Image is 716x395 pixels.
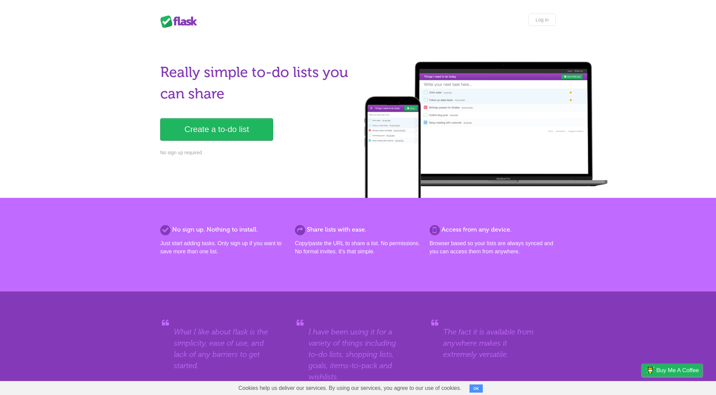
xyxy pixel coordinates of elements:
span: Cookies help us deliver our services. By using our services, you agree to our use of cookies. [232,381,468,395]
a: Log in [528,14,556,26]
a: Buy me a coffee [642,364,702,377]
div: Flask Lists [160,15,201,28]
h2: Access from any device. [430,225,556,234]
blockquote: The fact it is available from anywhere makes it extremely versatile. [443,326,542,360]
h2: Share lists with ease. [295,225,421,234]
p: Just start adding tasks. Only sign up if you want to save more than one list. [160,239,286,256]
blockquote: What I like about flask is the simplicity, ease of use, and lack of any barriers to get started. [174,326,273,371]
h2: No sign up. Nothing to install. [160,225,286,234]
p: No sign up required [160,149,354,156]
p: Copy/paste the URL to share a list. No permissions. No formal invites. It's that simple. [295,239,421,256]
span: Buy me a coffee [656,364,699,376]
blockquote: I have been using it for a variety of things including to-do lists, shopping lists, goals, items-... [309,326,407,382]
p: Browser based so your lists are always synced and you can access them from anywhere. [430,239,556,256]
img: Buy me a coffee [645,364,655,376]
a: Create a to-do list [160,118,273,141]
h1: Really simple to-do lists you can share [160,62,354,105]
button: OK [469,384,483,393]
